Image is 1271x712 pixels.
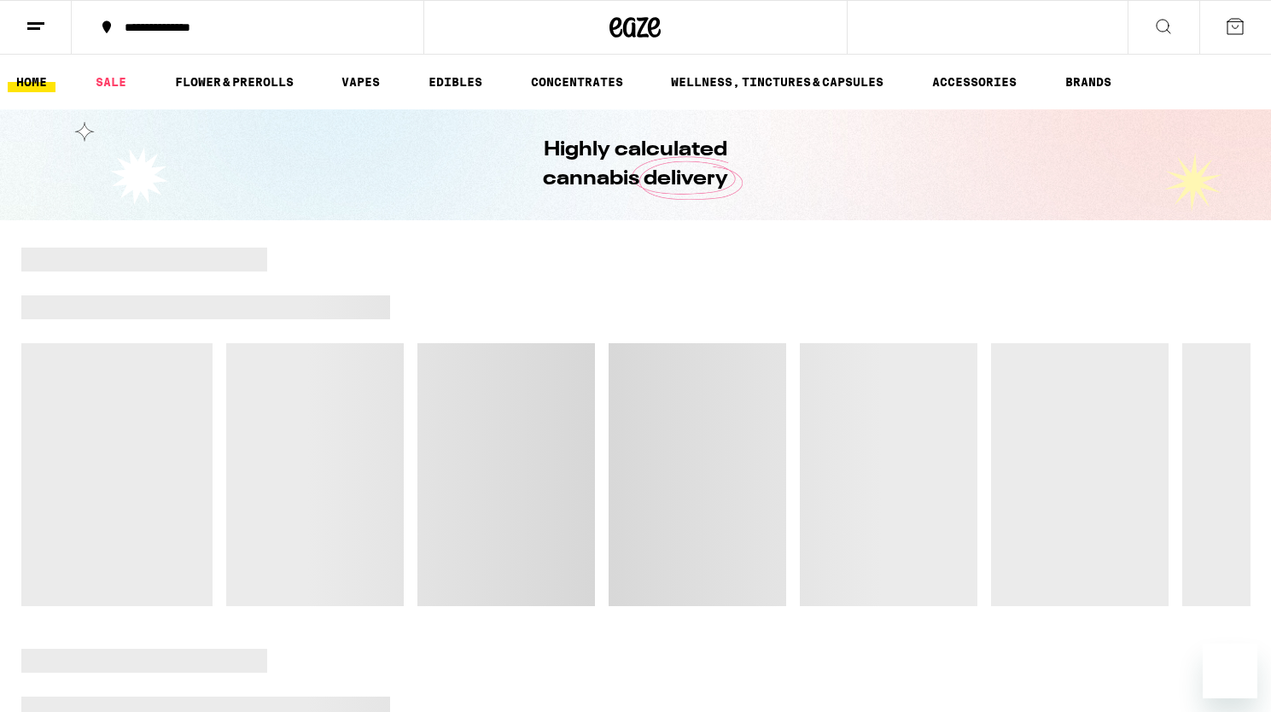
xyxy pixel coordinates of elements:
[166,72,302,92] a: FLOWER & PREROLLS
[662,72,892,92] a: WELLNESS, TINCTURES & CAPSULES
[1203,644,1257,698] iframe: Button to launch messaging window
[8,72,55,92] a: HOME
[420,72,491,92] a: EDIBLES
[924,72,1025,92] a: ACCESSORIES
[1057,72,1120,92] a: BRANDS
[333,72,388,92] a: VAPES
[87,72,135,92] a: SALE
[522,72,632,92] a: CONCENTRATES
[495,136,777,194] h1: Highly calculated cannabis delivery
